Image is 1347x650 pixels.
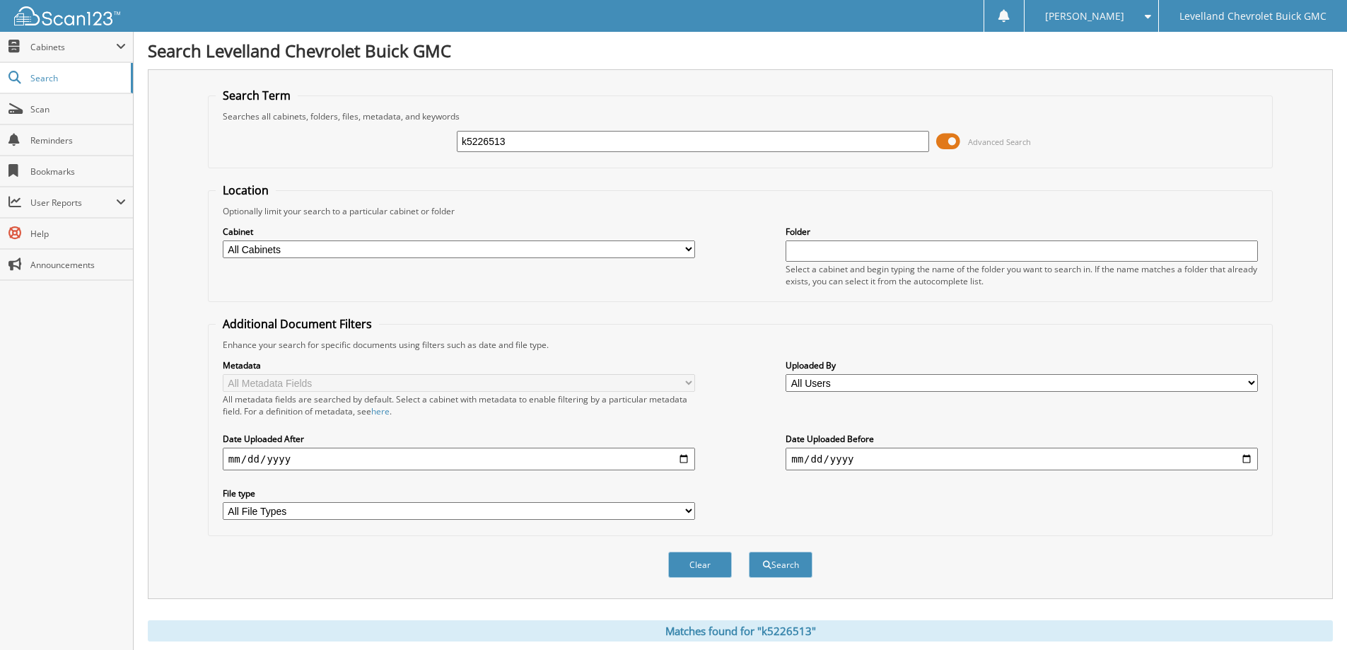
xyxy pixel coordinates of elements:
[14,6,120,25] img: scan123-logo-white.svg
[148,620,1333,642] div: Matches found for "k5226513"
[216,339,1265,351] div: Enhance your search for specific documents using filters such as date and file type.
[223,433,695,445] label: Date Uploaded After
[30,41,116,53] span: Cabinets
[223,226,695,238] label: Cabinet
[30,166,126,178] span: Bookmarks
[30,197,116,209] span: User Reports
[749,552,812,578] button: Search
[223,448,695,470] input: start
[216,205,1265,217] div: Optionally limit your search to a particular cabinet or folder
[216,182,276,198] legend: Location
[216,110,1265,122] div: Searches all cabinets, folders, files, metadata, and keywords
[223,487,695,499] label: File type
[148,39,1333,62] h1: Search Levelland Chevrolet Buick GMC
[786,359,1258,371] label: Uploaded By
[216,88,298,103] legend: Search Term
[30,134,126,146] span: Reminders
[786,448,1258,470] input: end
[30,72,124,84] span: Search
[30,103,126,115] span: Scan
[30,259,126,271] span: Announcements
[1179,12,1326,21] span: Levelland Chevrolet Buick GMC
[371,405,390,417] a: here
[1045,12,1124,21] span: [PERSON_NAME]
[786,433,1258,445] label: Date Uploaded Before
[786,226,1258,238] label: Folder
[786,263,1258,287] div: Select a cabinet and begin typing the name of the folder you want to search in. If the name match...
[30,228,126,240] span: Help
[216,316,379,332] legend: Additional Document Filters
[223,393,695,417] div: All metadata fields are searched by default. Select a cabinet with metadata to enable filtering b...
[668,552,732,578] button: Clear
[968,137,1031,147] span: Advanced Search
[223,359,695,371] label: Metadata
